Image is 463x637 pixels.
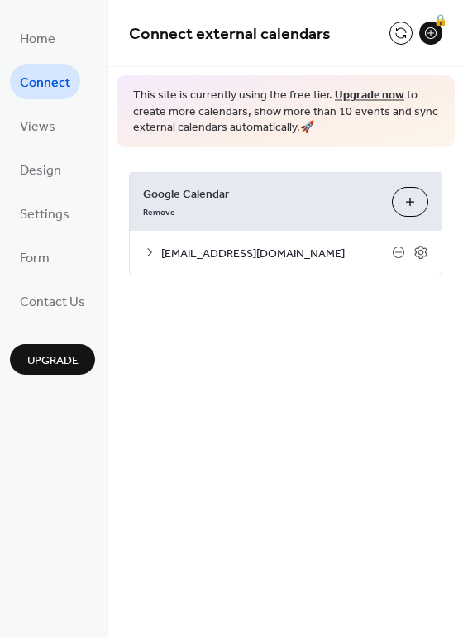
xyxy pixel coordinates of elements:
a: Form [10,239,60,275]
span: Connect external calendars [129,18,331,50]
span: [EMAIL_ADDRESS][DOMAIN_NAME] [161,245,392,262]
a: Upgrade now [335,84,404,107]
span: Contact Us [20,290,85,315]
a: Settings [10,195,79,231]
span: Upgrade [27,352,79,370]
a: Connect [10,64,80,99]
span: Remove [143,206,175,218]
span: Home [20,26,55,52]
a: Contact Us [10,283,95,318]
span: Connect [20,70,70,96]
a: Home [10,20,65,55]
a: Design [10,151,71,187]
span: Settings [20,202,69,227]
span: Views [20,114,55,140]
span: Form [20,246,50,271]
button: Upgrade [10,344,95,375]
span: Design [20,158,61,184]
a: Views [10,108,65,143]
span: Google Calendar [143,185,379,203]
span: This site is currently using the free tier. to create more calendars, show more than 10 events an... [133,88,438,136]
